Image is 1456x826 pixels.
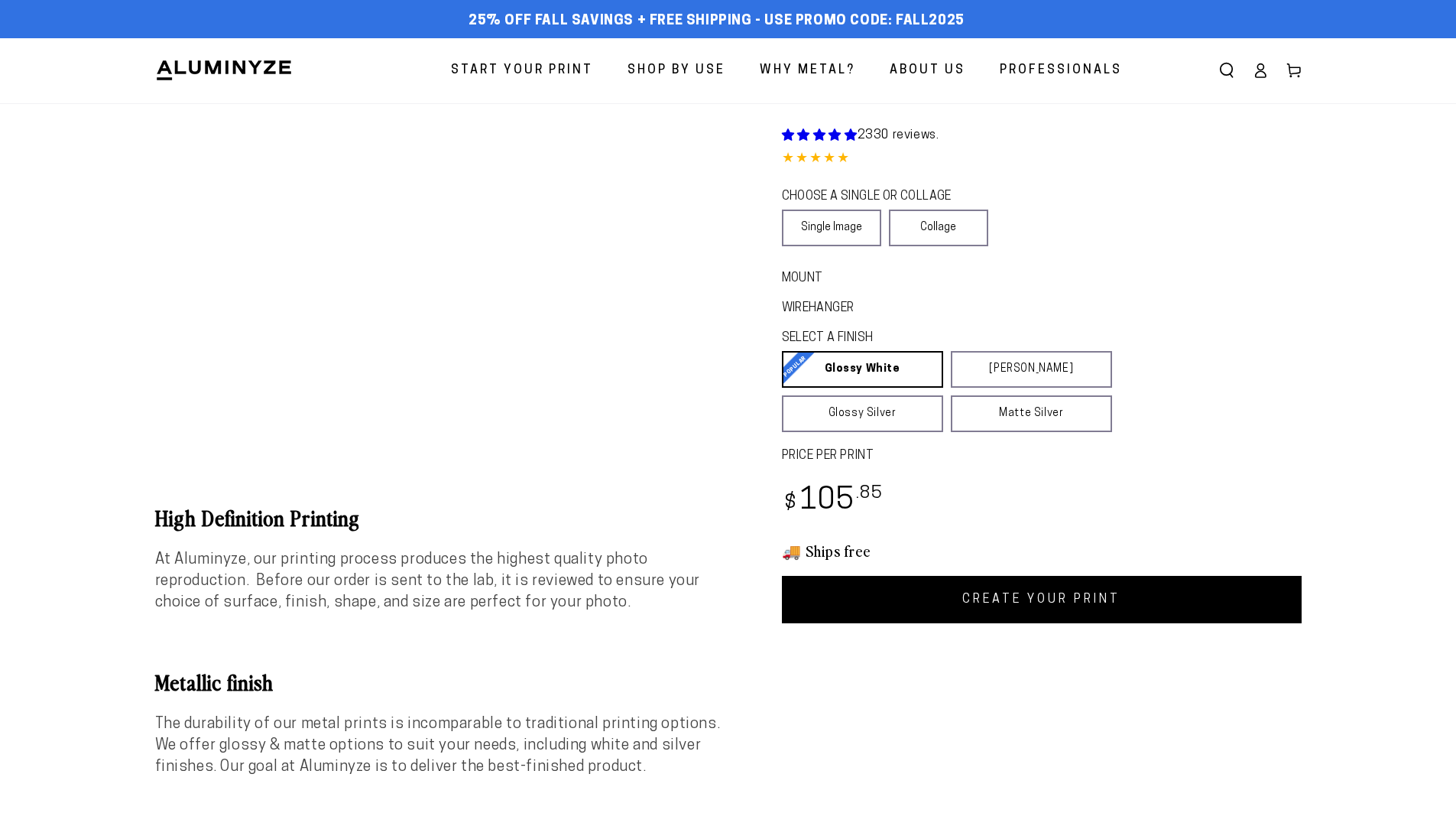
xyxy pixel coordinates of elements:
legend: WireHanger [782,300,826,317]
a: Start Your Print [439,50,605,91]
b: High Definition Printing [155,502,360,532]
a: Professionals [988,50,1133,91]
sup: .85 [856,485,884,502]
bdi: 105 [782,486,884,516]
img: Aluminyze [155,59,293,82]
span: Why Metal? [760,60,855,82]
label: PRICE PER PRINT [782,447,1302,465]
span: Professionals [1000,60,1122,82]
a: Single Image [782,210,881,246]
a: Why Metal? [748,50,867,91]
a: [PERSON_NAME] [951,351,1112,388]
a: Collage [889,210,988,246]
legend: CHOOSE A SINGLE OR COLLAGE [782,188,974,206]
legend: SELECT A FINISH [782,330,1075,347]
div: 4.85 out of 5.0 stars [782,148,1302,171]
h3: 🚚 Ships free [782,541,1302,561]
span: At Aluminyze, our printing process produces the highest quality photo reproduction. Before our or... [155,552,701,610]
span: 25% off FALL Savings + Free Shipping - Use Promo Code: FALL2025 [469,13,965,30]
a: CREATE YOUR PRINT [782,576,1302,623]
span: About Us [890,60,965,82]
summary: Search our site [1210,54,1244,87]
span: The durability of our metal prints is incomparable to traditional printing options. We offer glos... [155,717,724,775]
a: Matte Silver [951,395,1112,432]
span: Start Your Print [451,60,593,82]
a: About Us [878,50,977,91]
b: Metallic finish [155,667,274,696]
a: Shop By Use [616,50,737,91]
span: $ [784,493,797,514]
media-gallery: Gallery Viewer [155,103,728,486]
span: Shop By Use [627,60,725,82]
a: Glossy White [782,351,943,388]
a: Glossy Silver [782,395,943,432]
legend: Mount [782,270,808,288]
